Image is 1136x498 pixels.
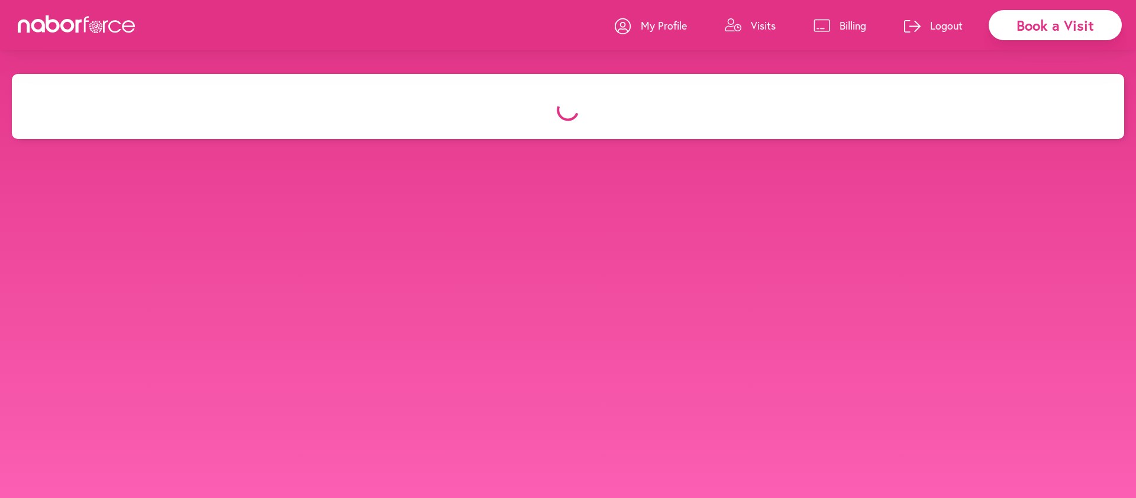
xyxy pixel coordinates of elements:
a: Visits [725,8,776,43]
p: Visits [751,18,776,33]
a: My Profile [615,8,687,43]
a: Logout [904,8,963,43]
a: Billing [814,8,866,43]
p: Logout [930,18,963,33]
p: Billing [840,18,866,33]
div: Book a Visit [989,10,1122,40]
p: My Profile [641,18,687,33]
